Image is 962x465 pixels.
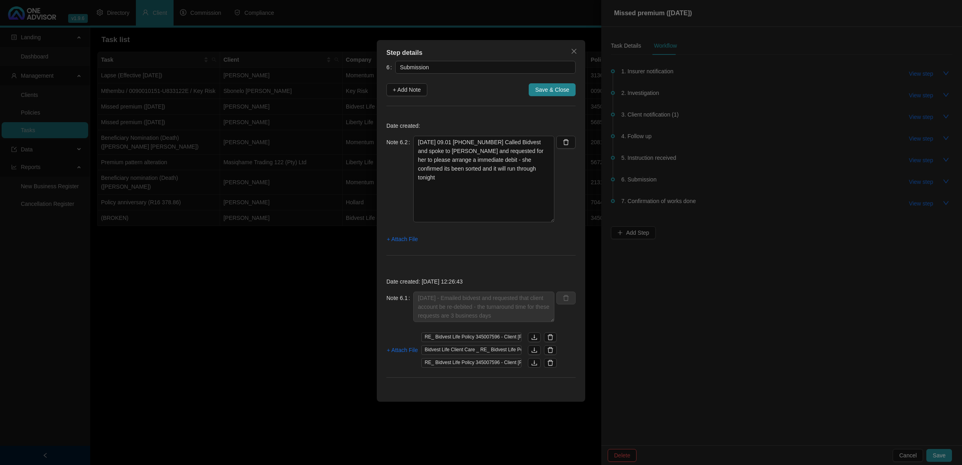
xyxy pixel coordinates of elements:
span: delete [563,139,569,145]
textarea: [DATE] - Emailed bidvest and requested that client account be re-debited - the turnaround time fo... [413,292,554,322]
span: RE_ Bidvest Life Policy 345007596 - Client [PERSON_NAME] - Debit Order returned by bank (EmailRef... [421,358,521,368]
span: delete [547,347,554,353]
span: + Attach File [387,235,418,244]
span: download [531,334,538,340]
p: Date created: [386,121,576,130]
button: + Add Note [386,83,427,96]
button: + Attach File [386,233,418,246]
button: Close [568,45,580,58]
button: + Attach File [386,344,418,356]
label: Note 6.1 [386,292,413,304]
span: Bidvest Life Client Care _ RE_ Bidvest Life Policy 345007596 - Client [PERSON_NAME] - Debit Order... [421,345,521,355]
span: Save & Close [535,85,569,94]
span: RE_ Bidvest Life Policy 345007596 - Client [PERSON_NAME] - Debit Order returned by bank (EmailRef... [421,332,521,342]
span: + Add Note [393,85,421,94]
p: Date created: [DATE] 12:26:43 [386,277,576,286]
span: + Attach File [387,346,418,354]
span: download [531,360,538,366]
button: Save & Close [529,83,576,96]
div: Step details [386,48,576,58]
label: Note 6.2 [386,136,413,149]
textarea: [DATE] 09.01 [PHONE_NUMBER] Called Bidvest and spoke to [PERSON_NAME] and requested for her to pl... [413,136,554,222]
span: close [571,48,577,54]
span: delete [547,334,554,340]
span: delete [547,360,554,366]
label: 6 [386,61,395,74]
span: download [531,347,538,353]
